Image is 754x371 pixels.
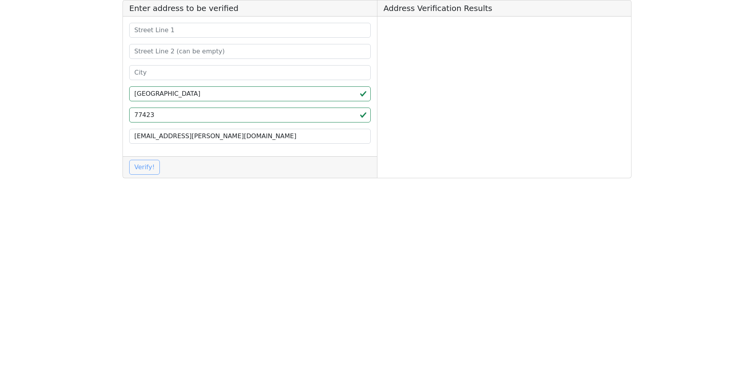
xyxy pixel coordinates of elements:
[377,0,631,16] h5: Address Verification Results
[129,65,371,80] input: City
[129,23,371,38] input: Street Line 1
[129,86,371,101] input: 2-Letter State
[129,44,371,59] input: Street Line 2 (can be empty)
[129,129,371,144] input: Your Email
[129,108,371,122] input: ZIP code 5 or 5+4
[123,0,377,16] h5: Enter address to be verified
